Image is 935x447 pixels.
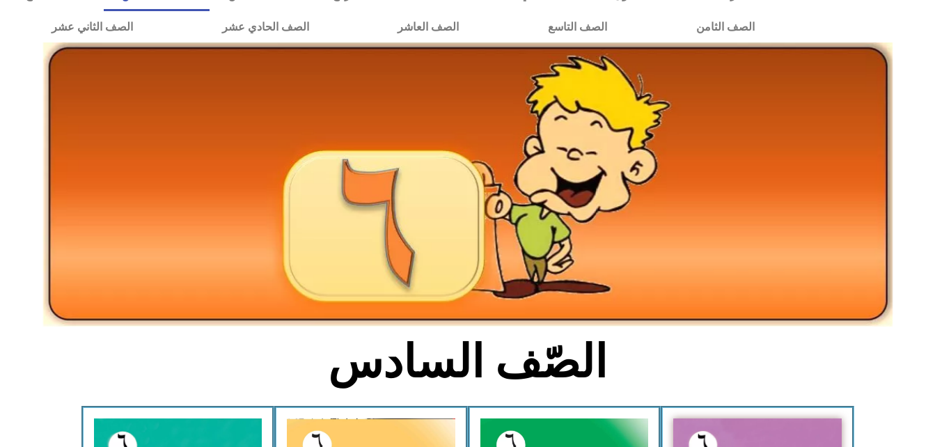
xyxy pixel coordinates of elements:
[503,11,652,43] a: الصف التاسع
[353,11,503,43] a: الصف العاشر
[237,335,698,389] h2: الصّف السادس
[652,11,799,43] a: الصف الثامن
[178,11,354,43] a: الصف الحادي عشر
[7,11,178,43] a: الصف الثاني عشر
